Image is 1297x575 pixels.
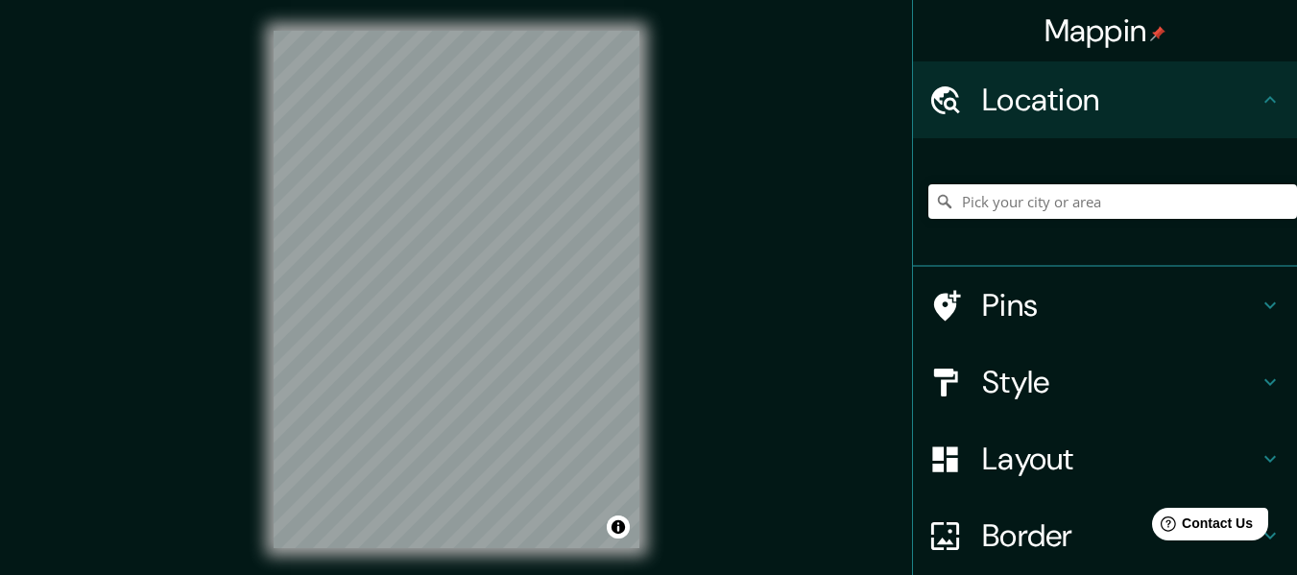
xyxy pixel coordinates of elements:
canvas: Map [274,31,639,548]
h4: Style [982,363,1259,401]
div: Pins [913,267,1297,344]
img: pin-icon.png [1150,26,1165,41]
input: Pick your city or area [928,184,1297,219]
h4: Border [982,516,1259,555]
div: Location [913,61,1297,138]
div: Layout [913,420,1297,497]
h4: Location [982,81,1259,119]
div: Style [913,344,1297,420]
iframe: Help widget launcher [1126,500,1276,554]
h4: Layout [982,440,1259,478]
h4: Pins [982,286,1259,324]
div: Border [913,497,1297,574]
button: Toggle attribution [607,515,630,539]
h4: Mappin [1045,12,1166,50]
